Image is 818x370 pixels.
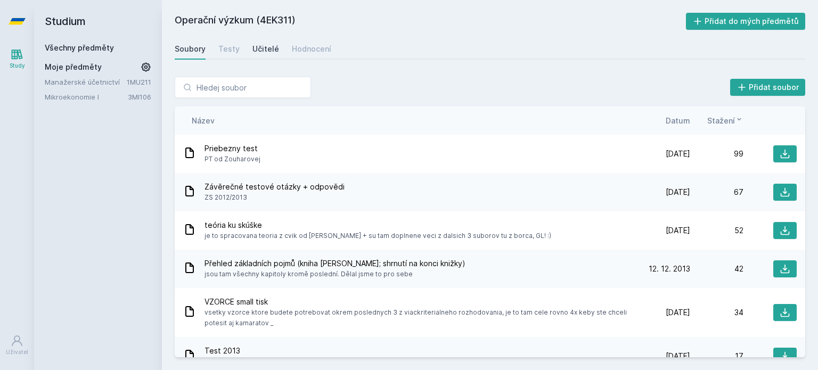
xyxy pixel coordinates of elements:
[666,351,690,361] span: [DATE]
[707,115,735,126] span: Stažení
[204,307,633,328] span: vsetky vzorce ktore budete potrebovat okrem poslednych 3 z viackriterialneho rozhodovania, je to ...
[204,258,465,269] span: Přehled základních pojmů (kniha [PERSON_NAME]; shrnutí na konci knižky)
[204,231,551,241] span: je to spracovana teoria z cvik od [PERSON_NAME] + su tam doplnene veci z dalsich 3 suborov tu z b...
[690,351,743,361] div: 17
[204,182,345,192] span: Závěrečné testové otázky + odpovědi
[175,44,206,54] div: Soubory
[175,77,311,98] input: Hledej soubor
[666,225,690,236] span: [DATE]
[204,269,465,279] span: jsou tam všechny kapitoly kromě poslední. Dělal jsme to pro sebe
[690,149,743,159] div: 99
[690,187,743,198] div: 67
[128,93,151,101] a: 3MI106
[204,356,240,367] span: Test 2013
[6,348,28,356] div: Uživatel
[204,220,551,231] span: teória ku skúške
[666,307,690,318] span: [DATE]
[218,38,240,60] a: Testy
[292,44,331,54] div: Hodnocení
[10,62,25,70] div: Study
[252,38,279,60] a: Učitelé
[204,143,260,154] span: Priebezny test
[2,43,32,75] a: Study
[204,346,240,356] span: Test 2013
[292,38,331,60] a: Hodnocení
[690,307,743,318] div: 34
[204,192,345,203] span: ZS 2012/2013
[707,115,743,126] button: Stažení
[666,187,690,198] span: [DATE]
[252,44,279,54] div: Učitelé
[45,62,102,72] span: Moje předměty
[175,38,206,60] a: Soubory
[2,329,32,361] a: Uživatel
[686,13,806,30] button: Přidat do mých předmětů
[666,115,690,126] button: Datum
[649,264,690,274] span: 12. 12. 2013
[666,149,690,159] span: [DATE]
[204,297,633,307] span: VZORCE small tisk
[45,92,128,102] a: Mikroekonomie I
[175,13,686,30] h2: Operační výzkum (4EK311)
[204,154,260,165] span: PT od Zouharovej
[45,43,114,52] a: Všechny předměty
[690,264,743,274] div: 42
[127,78,151,86] a: 1MU211
[192,115,215,126] button: Název
[45,77,127,87] a: Manažerské účetnictví
[730,79,806,96] button: Přidat soubor
[218,44,240,54] div: Testy
[690,225,743,236] div: 52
